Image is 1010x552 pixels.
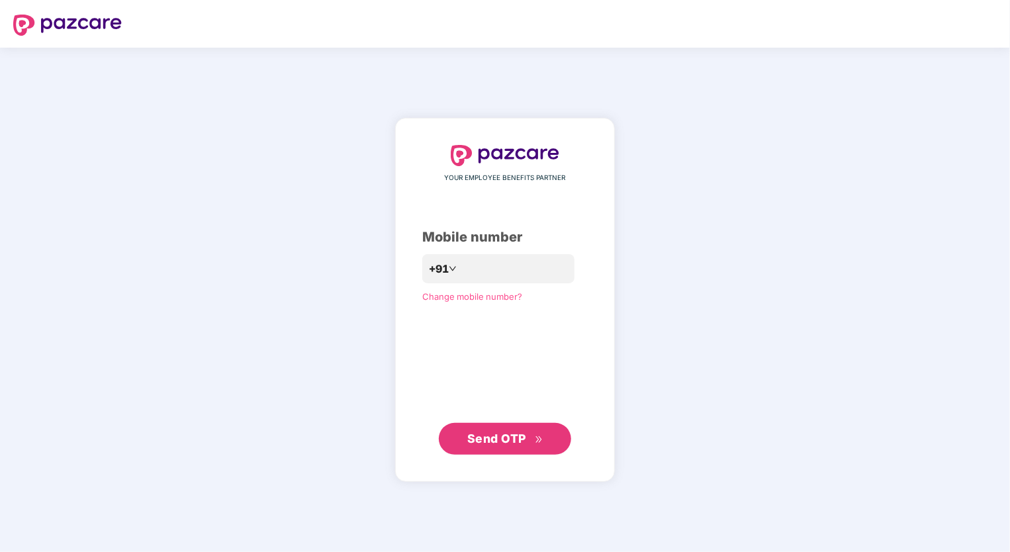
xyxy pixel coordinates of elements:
[422,227,588,248] div: Mobile number
[535,436,543,444] span: double-right
[429,261,449,277] span: +91
[439,423,571,455] button: Send OTPdouble-right
[449,265,457,273] span: down
[422,291,522,302] a: Change mobile number?
[467,432,526,445] span: Send OTP
[445,173,566,183] span: YOUR EMPLOYEE BENEFITS PARTNER
[13,15,122,36] img: logo
[451,145,559,166] img: logo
